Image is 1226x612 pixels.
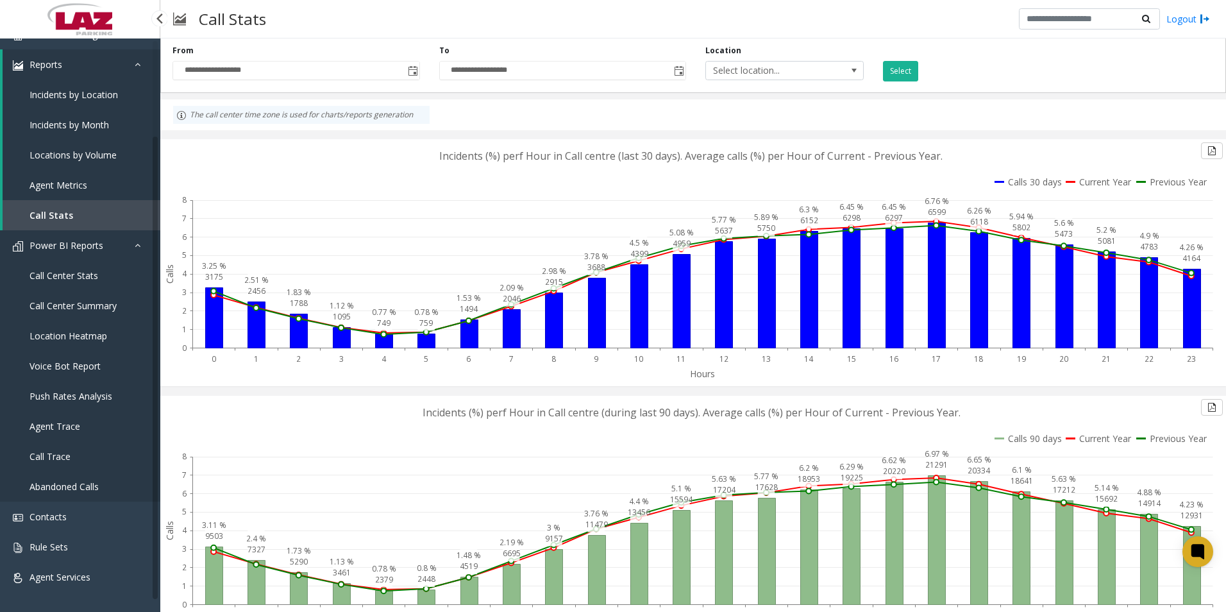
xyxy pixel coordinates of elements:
text: 4.26 % [1179,242,1204,253]
button: Export to pdf [1201,142,1223,159]
text: 5 [182,250,187,260]
span: Push Rates Analysis [29,390,112,402]
text: 2.19 % [500,537,524,548]
text: 21291 [925,459,948,470]
span: Select location... [706,62,832,80]
text: 3 [182,287,187,298]
text: 13456 [628,507,650,518]
text: 3.25 % [202,260,226,271]
text: 18 [974,353,983,364]
text: 4 [382,353,387,364]
text: 6 [466,353,471,364]
text: 4.88 % [1137,487,1161,498]
text: 3 [339,353,344,364]
text: 5 [182,506,187,517]
text: 4.9 % [1139,230,1159,241]
text: 9157 [545,533,563,544]
text: 20334 [968,465,991,476]
button: Export to pdf [1201,399,1223,416]
label: From [172,45,194,56]
span: Location Heatmap [29,330,107,342]
span: Call Trace [29,450,71,463]
text: 0.8 % [417,563,437,574]
img: logout [1200,12,1210,26]
text: 22 [1145,353,1154,364]
text: 14 [804,353,814,364]
text: 1788 [290,298,308,309]
text: 20 [1059,353,1068,364]
text: 5802 [1012,222,1030,233]
text: 7 [182,213,187,224]
text: 5.6 % [1054,217,1074,228]
text: 6.62 % [882,455,906,466]
text: 6.65 % [967,454,991,465]
text: 17628 [755,482,778,493]
button: Select [883,61,918,81]
text: 19225 [841,472,863,483]
span: Agent Trace [29,420,80,432]
text: 4.23 % [1179,499,1204,510]
text: 9 [594,353,598,364]
text: 6.1 % [1012,464,1032,475]
text: 17212 [1053,484,1075,495]
text: 2 [182,305,187,316]
text: 5.94 % [1009,211,1034,222]
text: 6.26 % [967,205,991,216]
text: 6298 [843,212,861,223]
img: 'icon' [13,241,23,251]
img: 'icon' [13,60,23,71]
text: 2.98 % [542,266,566,276]
text: 5.14 % [1095,482,1119,493]
text: Incidents (%) perf Hour in Call centre (last 30 days). Average calls (%) per Hour of Current - Pr... [439,149,943,163]
text: 3.76 % [584,508,609,519]
text: 1 [182,324,187,335]
label: To [439,45,449,56]
text: 0.78 % [372,563,396,574]
span: Reports [29,58,62,71]
span: Toggle popup [405,62,419,80]
text: 1.83 % [287,287,311,298]
label: Location [705,45,741,56]
text: 5473 [1055,228,1073,239]
img: 'icon' [13,543,23,553]
text: 18641 [1011,475,1033,486]
img: 'icon' [13,573,23,583]
text: 4783 [1140,241,1158,252]
text: 1494 [460,303,478,314]
text: 1.73 % [287,545,311,556]
span: Toggle popup [671,62,685,80]
text: 6297 [885,212,903,223]
text: 5.89 % [754,212,778,223]
text: 1095 [333,311,351,322]
text: 5290 [290,556,308,567]
text: 2 [182,562,187,573]
text: 8 [182,451,187,462]
span: Incidents by Location [29,89,118,101]
text: 8 [182,194,187,205]
text: 5750 [757,223,775,234]
text: 0 [182,599,187,610]
div: The call center time zone is used for charts/reports generation [173,106,430,124]
text: 1.13 % [330,556,354,567]
text: 7 [182,470,187,480]
text: 5.63 % [712,473,736,484]
text: 0 [212,353,216,364]
h3: Call Stats [192,3,273,35]
text: 1 [182,581,187,591]
text: Hours [690,368,715,380]
span: Call Center Stats [29,269,98,282]
text: 12931 [1180,510,1203,521]
text: 2915 [545,276,563,287]
text: 16 [889,353,898,364]
span: Rule Sets [29,541,68,553]
span: Contacts [29,511,67,523]
text: 9503 [205,531,223,541]
text: 6.97 % [925,448,949,459]
a: Incidents by Month [3,110,160,140]
text: 3461 [333,567,351,578]
text: 15594 [670,494,693,505]
text: 3.78 % [584,251,609,262]
text: 6 [182,488,187,499]
text: 19 [1017,353,1026,364]
span: Call Stats [29,209,73,221]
